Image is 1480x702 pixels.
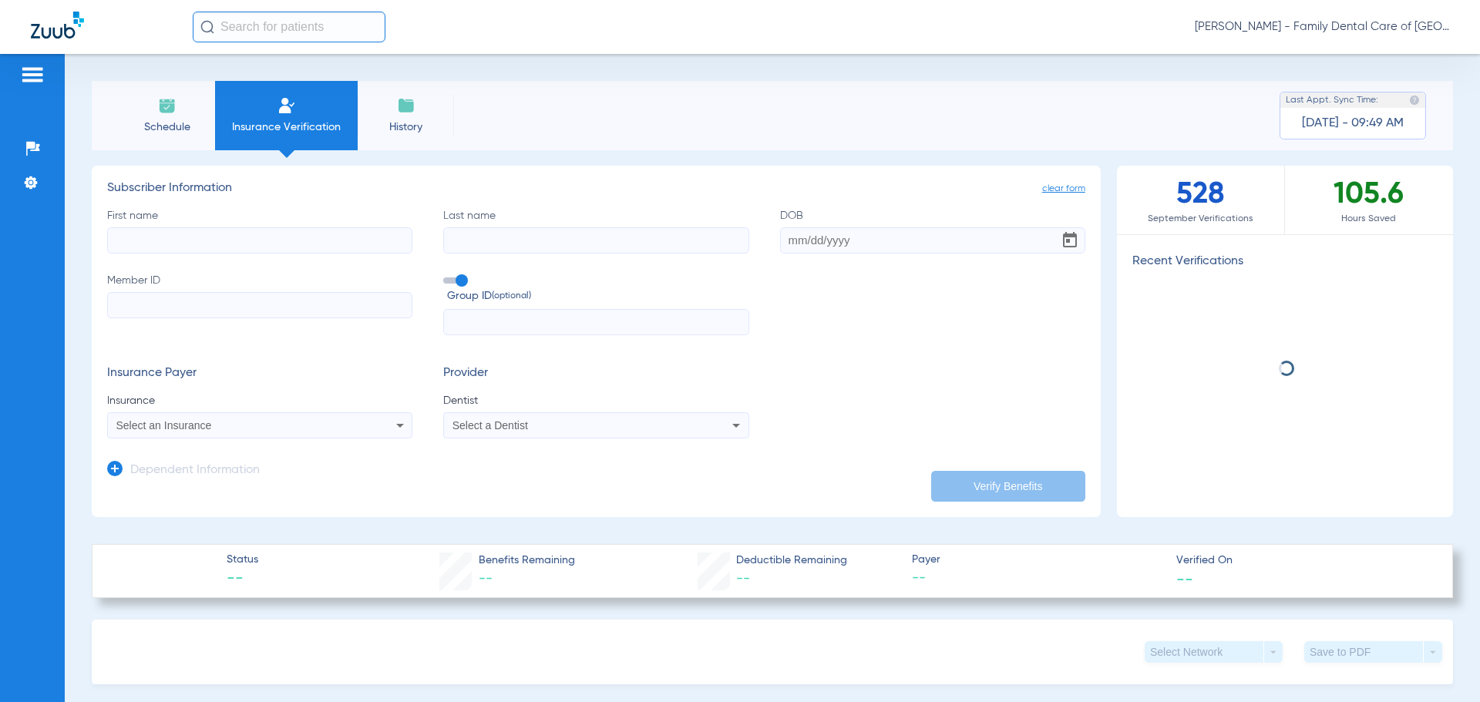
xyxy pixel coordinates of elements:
span: [PERSON_NAME] - Family Dental Care of [GEOGRAPHIC_DATA] [1195,19,1449,35]
span: [DATE] - 09:49 AM [1302,116,1404,131]
img: Manual Insurance Verification [277,96,296,115]
h3: Subscriber Information [107,181,1085,196]
span: Schedule [130,119,203,135]
input: First name [107,227,412,254]
span: -- [227,569,258,590]
input: Last name [443,227,748,254]
span: History [369,119,442,135]
h3: Insurance Payer [107,366,412,381]
button: Verify Benefits [931,471,1085,502]
button: Open calendar [1054,225,1085,256]
input: DOBOpen calendar [780,227,1085,254]
span: Group ID [447,288,748,304]
div: 528 [1117,166,1285,234]
span: Insurance [107,393,412,408]
h3: Provider [443,366,748,381]
span: Hours Saved [1285,211,1453,227]
span: -- [1176,570,1193,586]
span: Status [227,552,258,568]
span: Benefits Remaining [479,553,575,569]
span: September Verifications [1117,211,1284,227]
span: -- [912,569,1163,588]
div: 105.6 [1285,166,1453,234]
span: Last Appt. Sync Time: [1286,92,1378,108]
span: Dentist [443,393,748,408]
img: History [397,96,415,115]
h3: Dependent Information [130,463,260,479]
img: last sync help info [1409,95,1420,106]
input: Search for patients [193,12,385,42]
span: Payer [912,552,1163,568]
span: Deductible Remaining [736,553,847,569]
span: Select a Dentist [452,419,528,432]
span: -- [479,572,493,586]
img: hamburger-icon [20,65,45,84]
img: Search Icon [200,20,214,34]
h3: Recent Verifications [1117,254,1453,270]
label: First name [107,208,412,254]
img: Schedule [158,96,177,115]
small: (optional) [492,288,531,304]
span: clear form [1042,181,1085,196]
label: DOB [780,208,1085,254]
span: Insurance Verification [227,119,346,135]
label: Member ID [107,273,412,336]
input: Member ID [107,292,412,318]
span: Select an Insurance [116,419,212,432]
span: Verified On [1176,553,1428,569]
label: Last name [443,208,748,254]
img: Zuub Logo [31,12,84,39]
span: -- [736,572,750,586]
